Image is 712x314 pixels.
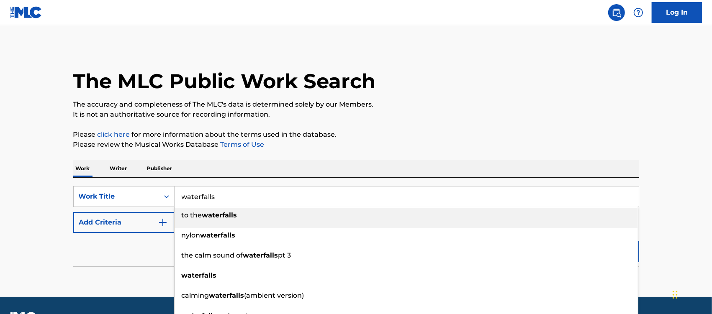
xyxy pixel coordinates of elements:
[182,231,200,239] span: nylon
[608,4,625,21] a: Public Search
[73,69,376,94] h1: The MLC Public Work Search
[73,100,639,110] p: The accuracy and completeness of The MLC's data is determined solely by our Members.
[73,212,175,233] button: Add Criteria
[673,282,678,307] div: Drag
[73,160,93,177] p: Work
[73,130,639,140] p: Please for more information about the terms used in the database.
[243,251,278,259] strong: waterfalls
[612,8,622,18] img: search
[244,291,304,299] span: (ambient version)
[670,274,712,314] iframe: Chat Widget
[202,211,237,219] strong: waterfalls
[73,186,639,266] form: Search Form
[278,251,291,259] span: pt 3
[182,211,202,219] span: to the
[145,160,175,177] p: Publisher
[219,140,265,148] a: Terms of Use
[182,291,209,299] span: calming
[10,6,42,18] img: MLC Logo
[633,8,643,18] img: help
[652,2,702,23] a: Log In
[630,4,647,21] div: Help
[209,291,244,299] strong: waterfalls
[182,271,217,279] strong: waterfalls
[158,217,168,227] img: 9d2ae6d4665cec9f34b9.svg
[79,191,154,202] div: Work Title
[98,130,130,138] a: click here
[108,160,130,177] p: Writer
[182,251,243,259] span: the calm sound of
[73,140,639,150] p: Please review the Musical Works Database
[200,231,236,239] strong: waterfalls
[73,110,639,120] p: It is not an authoritative source for recording information.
